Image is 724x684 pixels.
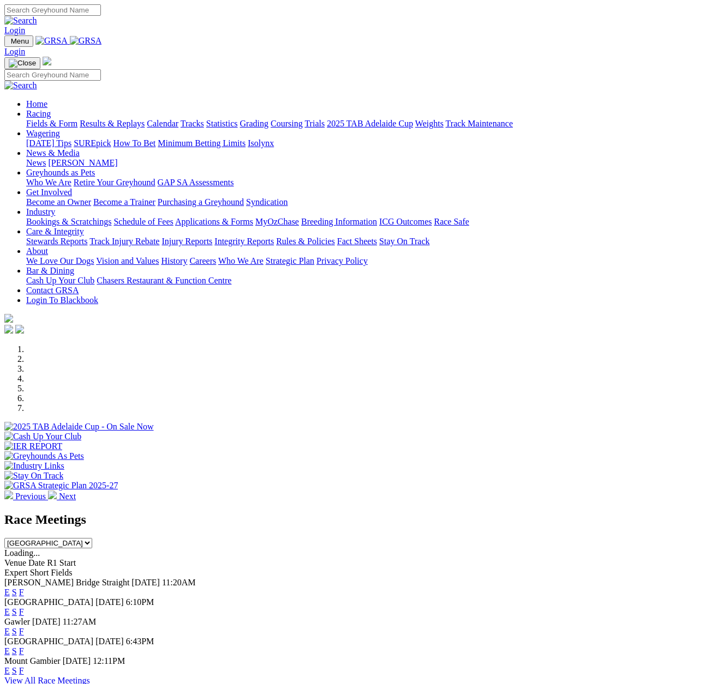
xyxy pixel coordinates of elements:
a: Weights [415,119,444,128]
a: Applications & Forms [175,217,253,226]
a: Chasers Restaurant & Function Centre [97,276,231,285]
a: Racing [26,109,51,118]
h2: Race Meetings [4,512,720,527]
a: Stewards Reports [26,237,87,246]
a: Previous [4,492,48,501]
a: Become a Trainer [93,197,155,207]
div: Wagering [26,138,720,148]
span: [DATE] [63,656,91,665]
span: [DATE] [131,578,160,587]
span: Fields [51,568,72,577]
img: Industry Links [4,461,64,471]
span: Date [28,558,45,567]
span: 6:10PM [126,597,154,607]
a: Vision and Values [96,256,159,265]
a: Get Involved [26,187,72,197]
span: 12:11PM [93,656,125,665]
a: SUREpick [74,138,111,148]
a: Bar & Dining [26,266,74,275]
div: Bar & Dining [26,276,720,286]
span: Previous [15,492,46,501]
span: Loading... [4,548,40,558]
a: Wagering [26,129,60,138]
a: News & Media [26,148,80,158]
a: Statistics [206,119,238,128]
a: S [12,607,17,616]
span: Venue [4,558,26,567]
a: Cash Up Your Club [26,276,94,285]
a: How To Bet [113,138,156,148]
a: Care & Integrity [26,227,84,236]
a: Careers [189,256,216,265]
a: GAP SA Assessments [158,178,234,187]
a: Fact Sheets [337,237,377,246]
a: Privacy Policy [316,256,368,265]
a: E [4,666,10,675]
a: Purchasing a Greyhound [158,197,244,207]
span: 6:43PM [126,637,154,646]
div: Get Involved [26,197,720,207]
a: Rules & Policies [276,237,335,246]
div: Racing [26,119,720,129]
a: F [19,666,24,675]
div: Care & Integrity [26,237,720,246]
span: Next [59,492,76,501]
a: Schedule of Fees [113,217,173,226]
a: Home [26,99,47,108]
span: Short [30,568,49,577]
div: Greyhounds as Pets [26,178,720,187]
a: Next [48,492,76,501]
a: Strategic Plan [266,256,314,265]
img: twitter.svg [15,325,24,334]
a: About [26,246,48,256]
a: Results & Replays [80,119,145,128]
a: Syndication [246,197,288,207]
input: Search [4,69,101,81]
a: E [4,627,10,636]
a: [PERSON_NAME] [48,158,117,167]
span: R1 Start [47,558,76,567]
a: Become an Owner [26,197,91,207]
img: 2025 TAB Adelaide Cup - On Sale Now [4,422,154,432]
a: Stay On Track [379,237,429,246]
div: About [26,256,720,266]
img: Search [4,16,37,26]
a: Login [4,26,25,35]
a: Grading [240,119,268,128]
img: Greyhounds As Pets [4,451,84,461]
a: MyOzChase [255,217,299,226]
button: Toggle navigation [4,57,40,69]
a: Trials [304,119,325,128]
a: News [26,158,46,167]
img: Search [4,81,37,90]
img: Stay On Track [4,471,63,481]
a: Coursing [271,119,303,128]
a: History [161,256,187,265]
a: Who We Are [218,256,264,265]
img: chevron-right-pager-white.svg [48,491,57,499]
a: Login [4,47,25,56]
a: Integrity Reports [214,237,274,246]
a: F [19,627,24,636]
a: Fields & Form [26,119,77,128]
span: Expert [4,568,28,577]
a: Track Injury Rebate [89,237,159,246]
button: Toggle navigation [4,35,33,47]
a: S [12,646,17,656]
a: Retire Your Greyhound [74,178,155,187]
a: Greyhounds as Pets [26,168,95,177]
a: F [19,588,24,597]
a: Track Maintenance [446,119,513,128]
img: logo-grsa-white.png [4,314,13,323]
a: Who We Are [26,178,71,187]
input: Search [4,4,101,16]
span: [PERSON_NAME] Bridge Straight [4,578,129,587]
span: [DATE] [95,597,124,607]
span: [GEOGRAPHIC_DATA] [4,637,93,646]
span: 11:20AM [162,578,196,587]
a: Login To Blackbook [26,295,98,305]
a: Bookings & Scratchings [26,217,111,226]
img: GRSA Strategic Plan 2025-27 [4,481,118,491]
span: [GEOGRAPHIC_DATA] [4,597,93,607]
a: 2025 TAB Adelaide Cup [327,119,413,128]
